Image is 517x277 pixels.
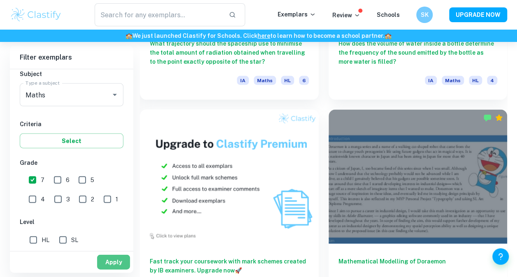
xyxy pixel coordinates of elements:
h6: Level [20,217,123,226]
p: Review [332,11,360,20]
p: Exemplars [278,10,316,19]
h6: What trajectory should the spaceship use to minimise the total amount of radiation obtained when ... [150,39,309,66]
span: 4 [41,195,45,204]
button: Select [20,134,123,148]
span: Maths [254,76,276,85]
h6: Fast track your coursework with mark schemes created by IB examiners. Upgrade now [150,257,309,275]
span: 6 [66,175,70,185]
span: 7 [41,175,44,185]
img: Thumbnail [140,110,319,244]
h6: Filter exemplars [10,46,133,69]
span: HL [281,76,294,85]
img: Marked [483,114,491,122]
span: 5 [90,175,94,185]
span: 1 [116,195,118,204]
span: HL [469,76,482,85]
span: SL [71,235,78,245]
h6: Criteria [20,120,123,129]
img: Clastify logo [10,7,62,23]
h6: SK [420,10,429,19]
button: Help and Feedback [492,248,509,265]
span: 🏫 [385,32,392,39]
h6: How does the volume of water inside a bottle determine the frequency of the sound emitted by the ... [338,39,498,66]
button: UPGRADE NOW [449,7,507,22]
span: 🚀 [235,267,242,274]
button: Open [109,89,121,101]
input: Search for any exemplars... [95,3,223,26]
span: 🏫 [125,32,132,39]
label: Type a subject [26,80,60,87]
h6: Grade [20,158,123,167]
button: Apply [97,255,130,270]
span: IA [237,76,249,85]
span: 6 [299,76,309,85]
h6: We just launched Clastify for Schools. Click to learn how to become a school partner. [2,31,515,40]
div: Premium [495,114,503,122]
span: Maths [442,76,464,85]
span: HL [42,235,49,245]
a: Schools [377,12,400,18]
span: 3 [66,195,70,204]
span: 2 [91,195,94,204]
button: SK [416,7,433,23]
h6: Subject [20,69,123,78]
a: here [257,32,270,39]
span: IA [425,76,437,85]
span: 4 [487,76,497,85]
